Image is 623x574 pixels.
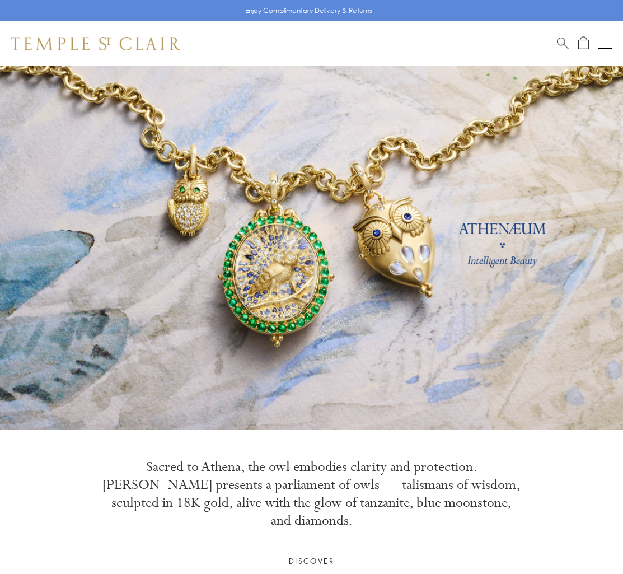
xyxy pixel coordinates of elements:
a: Search [557,36,569,50]
p: Enjoy Complimentary Delivery & Returns [245,5,372,16]
p: Sacred to Athena, the owl embodies clarity and protection. [PERSON_NAME] presents a parliament of... [102,458,522,530]
a: Open Shopping Bag [578,36,589,50]
img: Temple St. Clair [11,37,180,50]
button: Open navigation [598,37,612,50]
